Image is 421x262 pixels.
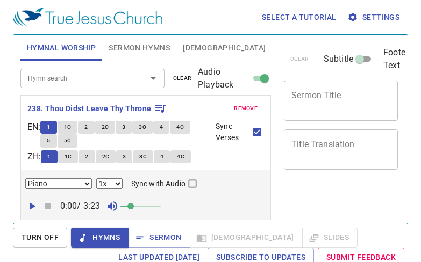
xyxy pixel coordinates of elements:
[22,231,59,244] span: Turn Off
[47,136,50,145] span: 5
[216,121,250,143] span: Sync Verses
[25,178,92,189] select: Select Track
[123,152,126,162] span: 3
[96,178,123,189] select: Playback Rate
[131,178,185,190] span: Sync with Audio
[58,134,78,147] button: 5C
[58,121,78,134] button: 1C
[170,150,191,163] button: 4C
[258,8,341,27] button: Select a tutorial
[324,53,353,65] span: Subtitle
[64,136,72,145] span: 5C
[160,122,163,132] span: 4
[234,104,258,113] span: remove
[345,8,404,27] button: Settings
[102,122,109,132] span: 2C
[27,121,40,134] p: EN :
[85,152,88,162] span: 2
[139,152,147,162] span: 3C
[78,121,94,134] button: 2
[122,122,125,132] span: 3
[27,102,152,115] b: 238. Thou Didst Leave Thy Throne
[71,228,129,248] button: Hymns
[262,11,337,24] span: Select a tutorial
[132,121,153,134] button: 3C
[183,41,266,55] span: [DEMOGRAPHIC_DATA]
[27,102,167,115] button: 238. Thou Didst Leave Thy Throne
[13,8,162,27] img: True Jesus Church
[84,122,88,132] span: 2
[109,41,170,55] span: Sermon Hymns
[154,150,170,163] button: 4
[177,152,184,162] span: 4C
[41,150,57,163] button: 1
[116,121,132,134] button: 3
[173,74,192,83] span: clear
[79,150,95,163] button: 2
[65,152,72,162] span: 1C
[96,150,116,163] button: 2C
[47,122,50,132] span: 1
[80,231,120,244] span: Hymns
[139,122,146,132] span: 3C
[170,121,190,134] button: 4C
[160,152,163,162] span: 4
[146,71,161,86] button: Open
[27,150,41,163] p: ZH :
[47,152,51,162] span: 1
[167,72,198,85] button: clear
[95,121,116,134] button: 2C
[64,122,72,132] span: 1C
[40,121,56,134] button: 1
[128,228,190,248] button: Sermon
[280,181,376,259] iframe: from-child
[137,231,181,244] span: Sermon
[58,150,79,163] button: 1C
[383,46,408,72] span: Footer Text
[56,200,105,213] p: 0:00 / 3:23
[198,65,249,91] span: Audio Playback
[102,152,110,162] span: 2C
[13,228,67,248] button: Turn Off
[116,150,132,163] button: 3
[349,11,399,24] span: Settings
[27,41,96,55] span: Hymnal Worship
[153,121,169,134] button: 4
[40,134,56,147] button: 5
[133,150,153,163] button: 3C
[176,122,184,132] span: 4C
[227,102,264,115] button: remove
